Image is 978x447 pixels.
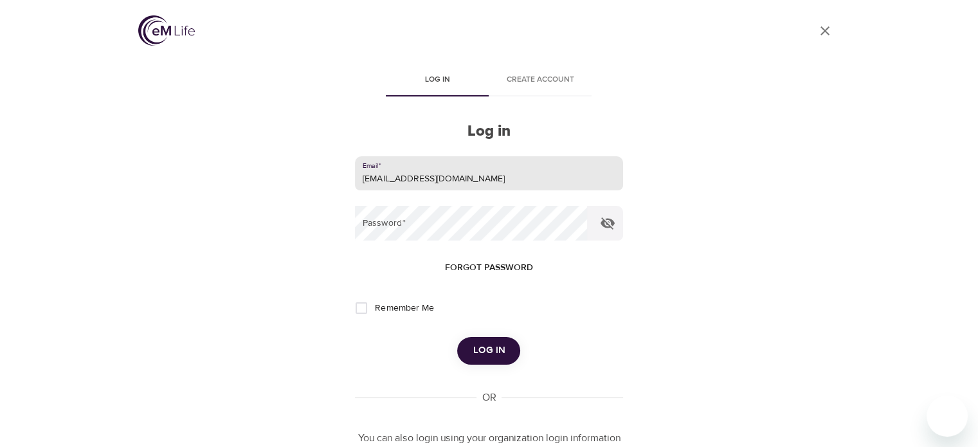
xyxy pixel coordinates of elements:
[394,73,481,87] span: Log in
[810,15,840,46] a: close
[476,390,501,405] div: OR
[440,256,538,280] button: Forgot password
[473,342,505,359] span: Log in
[375,302,433,315] span: Remember Me
[457,337,520,364] button: Log in
[927,396,968,437] iframe: Button to launch messaging window
[496,73,584,87] span: Create account
[355,122,622,141] h2: Log in
[355,431,622,446] p: You can also login using your organization login information
[355,66,622,96] div: disabled tabs example
[138,15,195,46] img: logo
[445,260,533,276] span: Forgot password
